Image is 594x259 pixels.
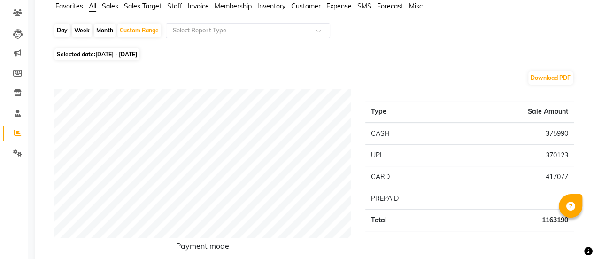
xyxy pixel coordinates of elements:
[455,210,574,231] td: 1163190
[117,24,161,37] div: Custom Range
[94,24,116,37] div: Month
[365,145,455,166] td: UPI
[409,2,423,10] span: Misc
[377,2,403,10] span: Forecast
[55,2,83,10] span: Favorites
[365,166,455,188] td: CARD
[455,188,574,210] td: 0
[455,166,574,188] td: 417077
[291,2,321,10] span: Customer
[365,188,455,210] td: PREPAID
[455,101,574,123] th: Sale Amount
[54,242,351,254] h6: Payment mode
[124,2,162,10] span: Sales Target
[215,2,252,10] span: Membership
[95,51,137,58] span: [DATE] - [DATE]
[167,2,182,10] span: Staff
[455,145,574,166] td: 370123
[365,101,455,123] th: Type
[326,2,352,10] span: Expense
[455,123,574,145] td: 375990
[102,2,118,10] span: Sales
[188,2,209,10] span: Invoice
[54,48,139,60] span: Selected date:
[72,24,92,37] div: Week
[54,24,70,37] div: Day
[257,2,285,10] span: Inventory
[365,123,455,145] td: CASH
[89,2,96,10] span: All
[528,71,573,85] button: Download PDF
[365,210,455,231] td: Total
[357,2,371,10] span: SMS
